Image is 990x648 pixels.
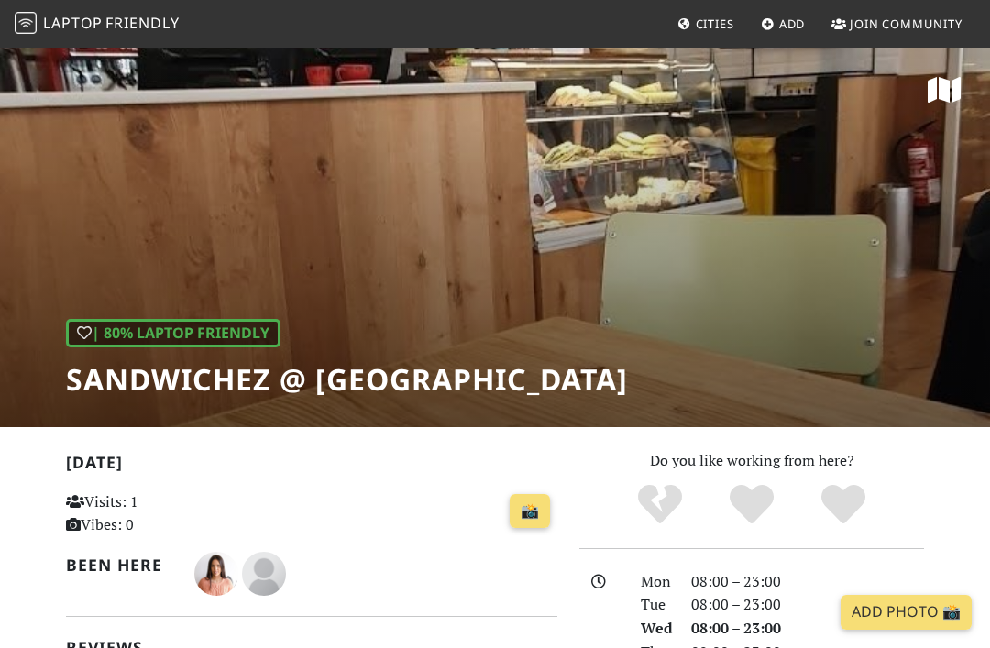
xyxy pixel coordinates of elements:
[670,7,742,40] a: Cities
[43,13,103,33] span: Laptop
[194,552,238,596] img: 3703-milica.jpg
[850,16,962,32] span: Join Community
[194,562,242,582] span: Milica Spasojevic
[66,453,557,479] h2: [DATE]
[680,570,935,594] div: 08:00 – 23:00
[15,12,37,34] img: LaptopFriendly
[66,555,172,575] h2: Been here
[66,362,628,397] h1: SandwiChez @ [GEOGRAPHIC_DATA]
[797,482,889,528] div: Definitely!
[15,8,180,40] a: LaptopFriendly LaptopFriendly
[66,490,215,537] p: Visits: 1 Vibes: 0
[680,593,935,617] div: 08:00 – 23:00
[579,449,924,473] p: Do you like working from here?
[630,617,681,641] div: Wed
[706,482,797,528] div: Yes
[510,494,550,529] a: 📸
[630,593,681,617] div: Tue
[841,595,972,630] a: Add Photo 📸
[779,16,806,32] span: Add
[680,617,935,641] div: 08:00 – 23:00
[242,552,286,596] img: blank-535327c66bd565773addf3077783bbfce4b00ec00e9fd257753287c682c7fa38.png
[753,7,813,40] a: Add
[66,319,280,348] div: | 80% Laptop Friendly
[630,570,681,594] div: Mon
[242,562,286,582] span: Lenny G
[105,13,179,33] span: Friendly
[696,16,734,32] span: Cities
[824,7,970,40] a: Join Community
[614,482,706,528] div: No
